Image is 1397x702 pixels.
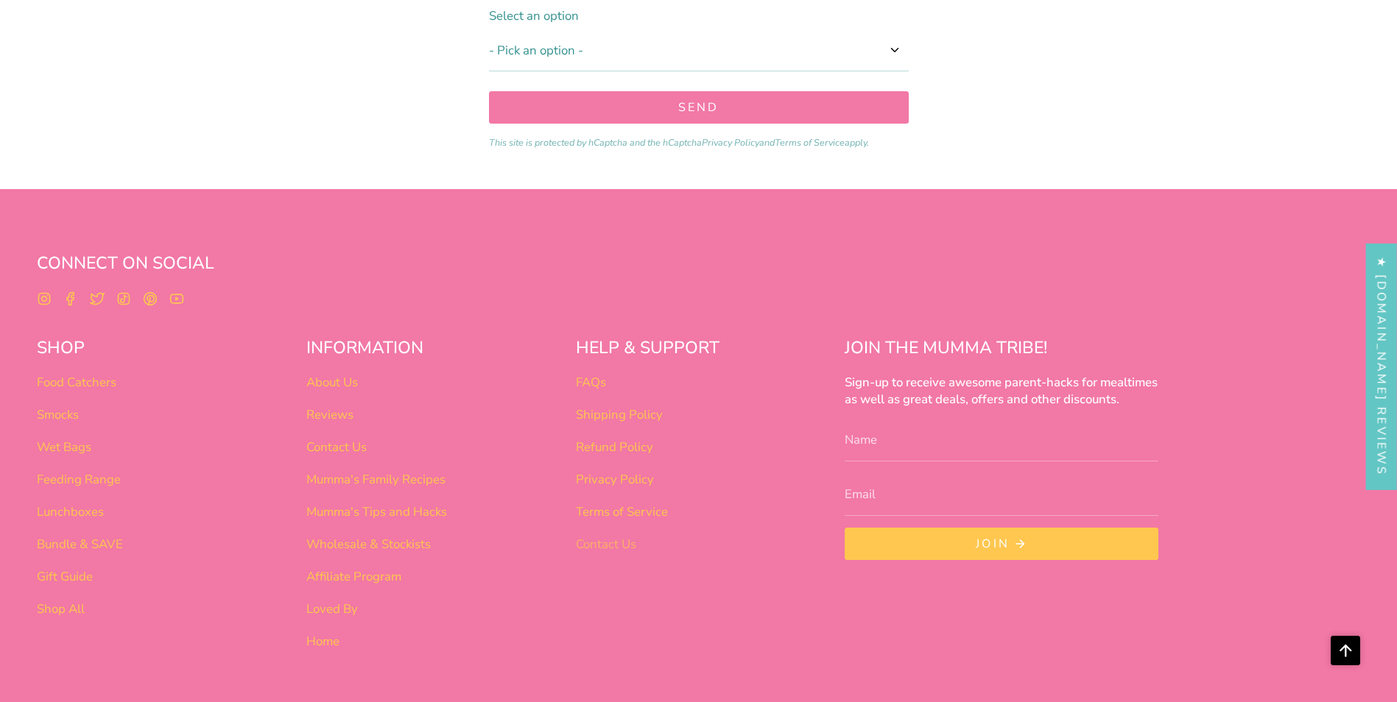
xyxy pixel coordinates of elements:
[306,471,446,488] a: Mumma's Family Recipes
[37,503,104,520] a: Lunchboxes
[576,439,653,455] a: Refund Policy
[845,473,1158,516] input: Email
[489,138,909,148] p: This site is protected by hCaptcha and the hCaptcha and apply.
[37,406,79,423] a: Smocks
[576,503,668,520] a: Terms of Service
[306,600,358,617] a: Loved By
[306,503,447,520] a: Mumma's Tips and Hacks
[576,338,822,366] h2: HELP & SUPPORT
[306,633,339,650] a: Home
[37,600,85,617] a: Shop All
[489,91,909,124] button: Send
[1331,636,1360,665] button: Scroll to top
[845,338,1158,366] h2: JOIN THE MUMMA TRIBE!
[306,338,552,366] h2: INFORMATION
[576,406,663,423] a: Shipping Policy
[845,419,1158,461] input: Name
[37,338,283,366] h2: SHOP
[306,536,431,553] a: Wholesale & Stockists
[976,536,1010,552] span: Join
[37,471,121,488] a: Feeding Range
[702,136,759,149] a: Privacy Policy
[845,528,1158,560] button: Join
[306,406,353,423] a: Reviews
[775,136,845,149] a: Terms of Service
[306,568,401,585] a: Affiliate Program
[576,374,606,391] a: FAQs
[306,374,358,391] a: About Us
[576,536,636,553] a: Contact Us
[37,536,123,553] a: Bundle & SAVE
[489,7,909,24] label: Select an option
[845,374,1158,408] strong: Sign-up to receive awesome parent-hacks for mealtimes as well as great deals, offers and other di...
[576,471,654,488] a: Privacy Policy
[37,439,91,455] a: Wet Bags
[37,374,116,391] a: Food Catchers
[306,439,367,455] a: Contact Us
[1366,244,1397,490] div: Click to open Judge.me floating reviews tab
[37,253,1360,281] h2: CONNECT ON SOCIAL
[37,568,93,585] a: Gift Guide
